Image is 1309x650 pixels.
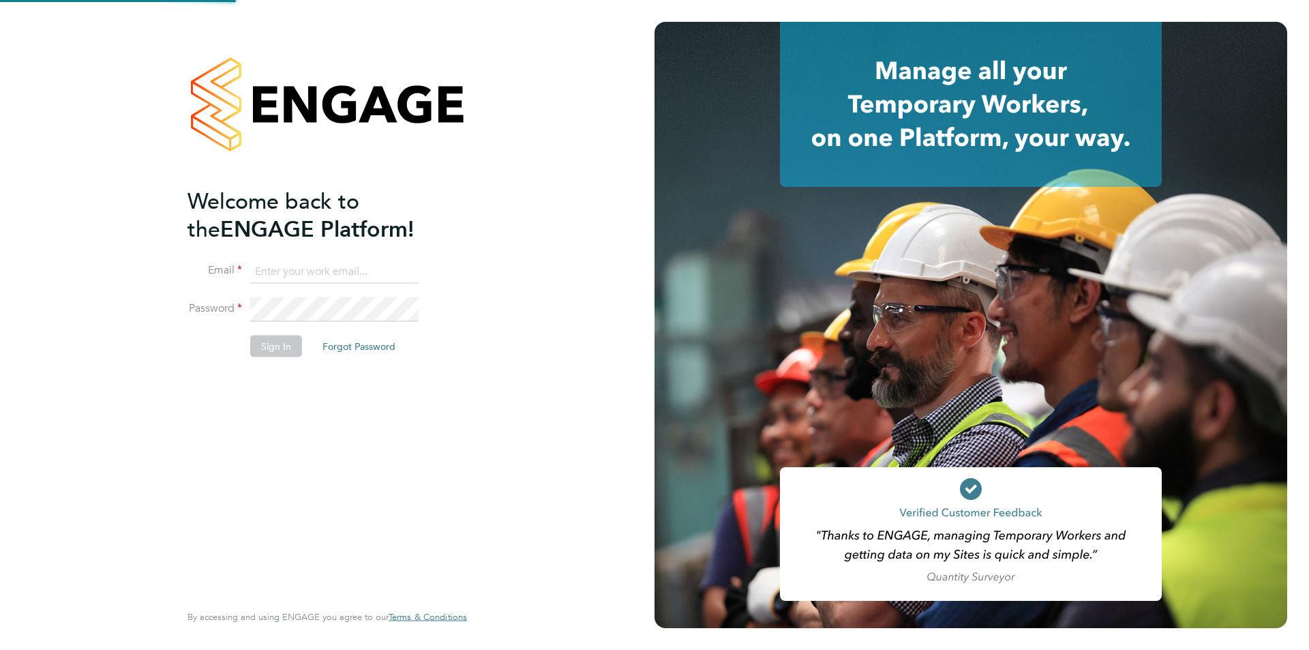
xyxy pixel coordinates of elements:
span: Terms & Conditions [389,611,467,623]
span: Welcome back to the [187,188,359,242]
h2: ENGAGE Platform! [187,187,453,243]
label: Email [187,263,242,278]
label: Password [187,301,242,316]
a: Terms & Conditions [389,612,467,623]
button: Forgot Password [312,336,406,357]
input: Enter your work email... [250,259,419,284]
span: By accessing and using ENGAGE you agree to our [187,611,467,623]
button: Sign In [250,336,302,357]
